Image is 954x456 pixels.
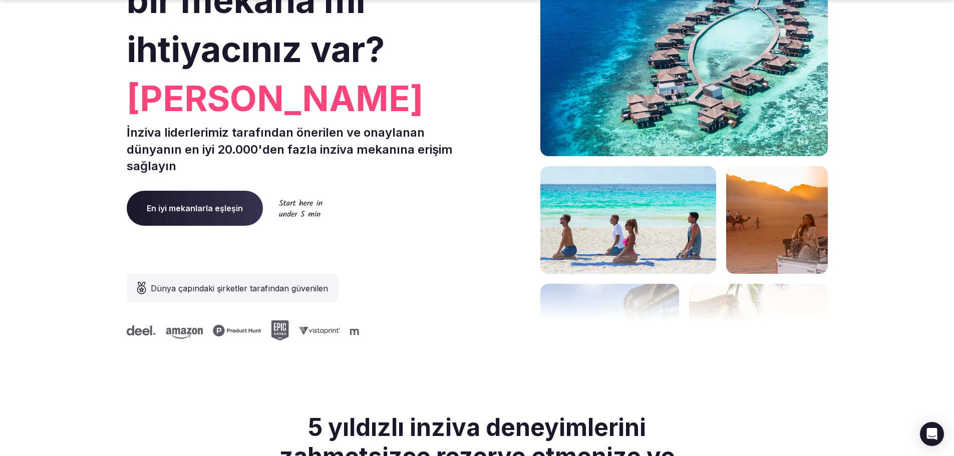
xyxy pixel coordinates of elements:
svg: Epic Games şirket logosu [270,320,288,340]
img: 5 dakikadan kısa sürede buradan başlayın [279,199,323,217]
svg: Deel şirket logosu [126,325,155,335]
div: Intercom Messenger'ı açın [920,422,944,446]
font: İnziva liderlerimiz tarafından önerilen ve onaylanan dünyanın en iyi 20.000'den fazla inziva meka... [127,125,453,173]
font: Dünya çapındaki şirketler tarafından güvenilen [151,283,328,293]
svg: Vistaprint şirket logosu [298,326,340,335]
font: [PERSON_NAME] mi? [127,77,424,169]
a: En iyi mekanlarla eşleşin [127,191,263,226]
font: En iyi mekanlarla eşleşin [147,203,243,213]
svg: Miro şirket logosu [350,326,375,335]
img: kamyonun arkasında develerle oturan kadın [726,166,828,274]
img: tropikal sahilde yoga [540,166,716,274]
